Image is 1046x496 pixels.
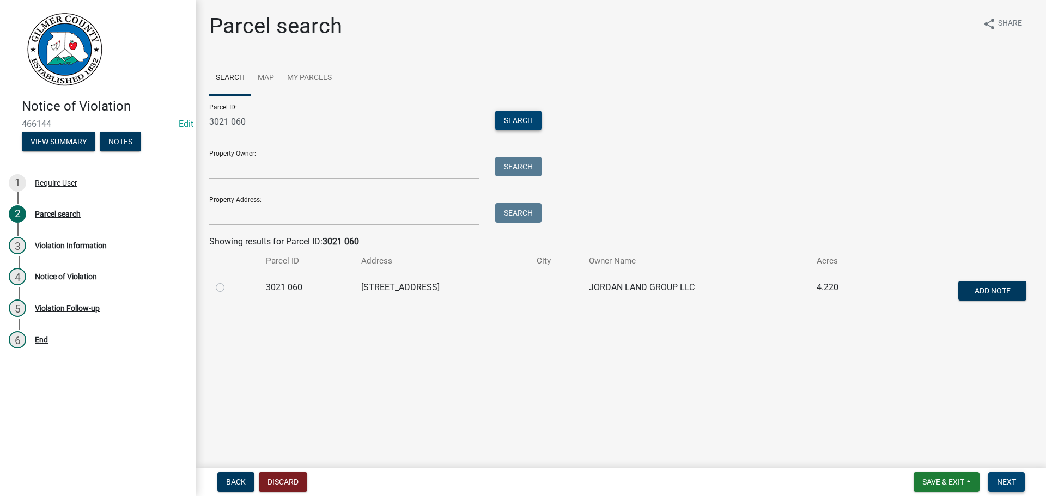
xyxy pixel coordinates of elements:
div: Require User [35,179,77,187]
th: City [530,248,582,274]
button: Next [988,472,1025,492]
div: 5 [9,299,26,317]
h4: Notice of Violation [22,99,187,114]
th: Address [355,248,530,274]
wm-modal-confirm: Edit Application Number [179,119,193,129]
img: Gilmer County, Georgia [22,11,104,87]
button: Notes [100,132,141,151]
div: 1 [9,174,26,192]
td: JORDAN LAND GROUP LLC [582,274,810,310]
th: Owner Name [582,248,810,274]
th: Parcel ID [259,248,355,274]
div: 3 [9,237,26,254]
span: 466144 [22,119,174,129]
td: 4.220 [810,274,877,310]
button: Search [495,157,542,176]
a: Search [209,61,251,96]
div: Parcel search [35,210,81,218]
a: Edit [179,119,193,129]
i: share [983,17,996,30]
div: End [35,336,48,344]
a: Map [251,61,281,96]
span: Add Note [974,286,1010,295]
span: Save & Exit [922,477,964,486]
div: Violation Follow-up [35,304,100,312]
button: Save & Exit [914,472,980,492]
button: Back [217,472,254,492]
button: Search [495,111,542,130]
td: 3021 060 [259,274,355,310]
th: Acres [810,248,877,274]
h1: Parcel search [209,13,342,39]
div: Violation Information [35,242,107,249]
div: 2 [9,205,26,223]
button: Search [495,203,542,223]
span: Share [998,17,1022,30]
button: Discard [259,472,307,492]
button: Add Note [958,281,1026,301]
div: 6 [9,331,26,348]
span: Next [997,477,1016,486]
td: [STREET_ADDRESS] [355,274,530,310]
a: My Parcels [281,61,338,96]
div: Notice of Violation [35,273,97,280]
wm-modal-confirm: Summary [22,138,95,146]
div: Showing results for Parcel ID: [209,235,1033,248]
strong: 3021 060 [323,236,359,247]
span: Back [226,477,246,486]
div: 4 [9,268,26,285]
button: View Summary [22,132,95,151]
wm-modal-confirm: Notes [100,138,141,146]
button: shareShare [974,13,1031,34]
